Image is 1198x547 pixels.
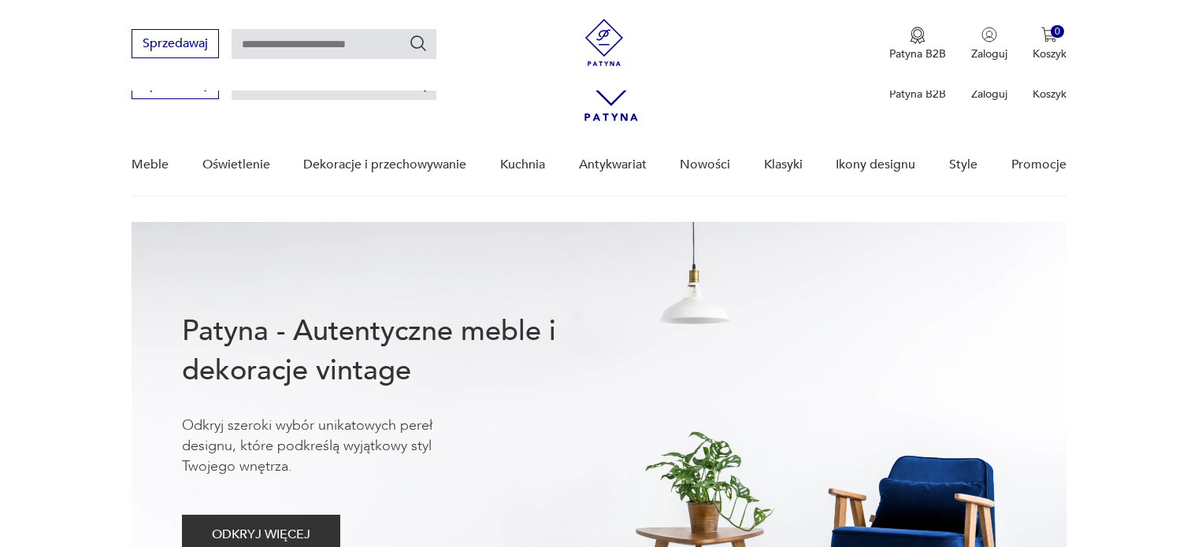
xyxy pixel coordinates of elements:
[1033,46,1066,61] p: Koszyk
[1033,27,1066,61] button: 0Koszyk
[580,19,628,66] img: Patyna - sklep z meblami i dekoracjami vintage
[971,87,1007,102] p: Zaloguj
[889,46,946,61] p: Patyna B2B
[1051,25,1064,39] div: 0
[579,135,647,195] a: Antykwariat
[889,27,946,61] a: Ikona medaluPatyna B2B
[132,80,219,91] a: Sprzedawaj
[182,530,340,541] a: ODKRYJ WIĘCEJ
[409,34,428,53] button: Szukaj
[132,135,169,195] a: Meble
[182,312,607,390] h1: Patyna - Autentyczne meble i dekoracje vintage
[764,135,803,195] a: Klasyki
[680,135,730,195] a: Nowości
[500,135,545,195] a: Kuchnia
[836,135,915,195] a: Ikony designu
[971,27,1007,61] button: Zaloguj
[1011,135,1066,195] a: Promocje
[132,29,219,58] button: Sprzedawaj
[202,135,270,195] a: Oświetlenie
[1041,27,1057,43] img: Ikona koszyka
[303,135,466,195] a: Dekoracje i przechowywanie
[981,27,997,43] img: Ikonka użytkownika
[910,27,925,44] img: Ikona medalu
[971,46,1007,61] p: Zaloguj
[182,416,481,477] p: Odkryj szeroki wybór unikatowych pereł designu, które podkreślą wyjątkowy styl Twojego wnętrza.
[132,39,219,50] a: Sprzedawaj
[949,135,977,195] a: Style
[889,87,946,102] p: Patyna B2B
[1033,87,1066,102] p: Koszyk
[889,27,946,61] button: Patyna B2B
